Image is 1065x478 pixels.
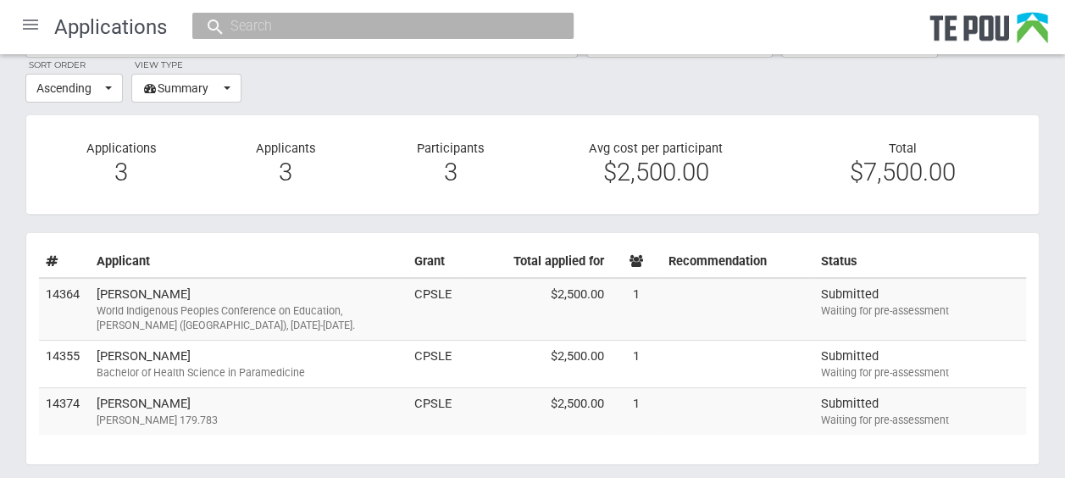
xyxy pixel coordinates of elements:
[611,387,662,434] td: 1
[814,278,1026,341] td: Submitted
[611,278,662,341] td: 1
[52,164,191,180] div: 3
[821,413,1019,428] div: Waiting for pre-assessment
[97,365,401,381] div: Bachelor of Health Science in Paramedicine
[142,80,219,97] span: Summary
[814,246,1026,278] th: Status
[821,365,1019,381] div: Waiting for pre-assessment
[25,58,123,73] label: Sort order
[662,246,814,278] th: Recommendation
[532,141,779,189] div: Avg cost per participant
[545,164,766,180] div: $2,500.00
[814,341,1026,388] td: Submitted
[458,278,611,341] td: $2,500.00
[25,74,123,103] button: Ascending
[36,80,101,97] span: Ascending
[131,58,241,73] label: View type
[39,387,90,434] td: 14374
[368,141,532,189] div: Participants
[225,17,524,35] input: Search
[408,341,458,388] td: CPSLE
[97,413,401,428] div: [PERSON_NAME] 179.783
[408,246,458,278] th: Grant
[611,341,662,388] td: 1
[408,278,458,341] td: CPSLE
[380,164,519,180] div: 3
[90,387,408,434] td: [PERSON_NAME]
[90,246,408,278] th: Applicant
[39,141,203,189] div: Applications
[821,303,1019,319] div: Waiting for pre-assessment
[458,387,611,434] td: $2,500.00
[408,387,458,434] td: CPSLE
[458,246,611,278] th: Total applied for
[39,278,90,341] td: 14364
[779,141,1026,181] div: Total
[90,341,408,388] td: [PERSON_NAME]
[216,164,355,180] div: 3
[458,341,611,388] td: $2,500.00
[39,341,90,388] td: 14355
[203,141,368,189] div: Applicants
[97,303,401,334] div: World Indigenous Peoples Conference on Education, [PERSON_NAME] ([GEOGRAPHIC_DATA]), [DATE]-[DATE].
[814,387,1026,434] td: Submitted
[131,74,241,103] button: Summary
[90,278,408,341] td: [PERSON_NAME]
[792,164,1013,180] div: $7,500.00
